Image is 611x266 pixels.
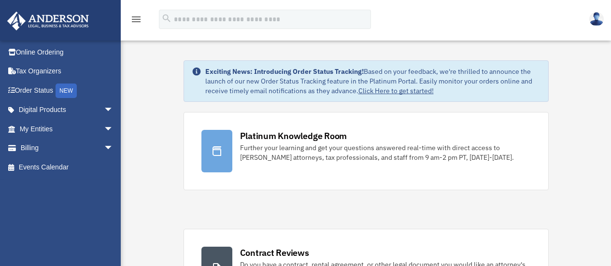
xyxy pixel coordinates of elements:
[130,14,142,25] i: menu
[7,139,128,158] a: Billingarrow_drop_down
[56,84,77,98] div: NEW
[184,112,549,190] a: Platinum Knowledge Room Further your learning and get your questions answered real-time with dire...
[7,42,128,62] a: Online Ordering
[161,13,172,24] i: search
[7,157,128,177] a: Events Calendar
[104,139,123,158] span: arrow_drop_down
[7,81,128,100] a: Order StatusNEW
[4,12,92,30] img: Anderson Advisors Platinum Portal
[240,247,309,259] div: Contract Reviews
[205,67,540,96] div: Based on your feedback, we're thrilled to announce the launch of our new Order Status Tracking fe...
[7,100,128,120] a: Digital Productsarrow_drop_down
[589,12,604,26] img: User Pic
[7,62,128,81] a: Tax Organizers
[130,17,142,25] a: menu
[240,143,531,162] div: Further your learning and get your questions answered real-time with direct access to [PERSON_NAM...
[104,100,123,120] span: arrow_drop_down
[104,119,123,139] span: arrow_drop_down
[205,67,364,76] strong: Exciting News: Introducing Order Status Tracking!
[240,130,347,142] div: Platinum Knowledge Room
[358,86,434,95] a: Click Here to get started!
[7,119,128,139] a: My Entitiesarrow_drop_down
